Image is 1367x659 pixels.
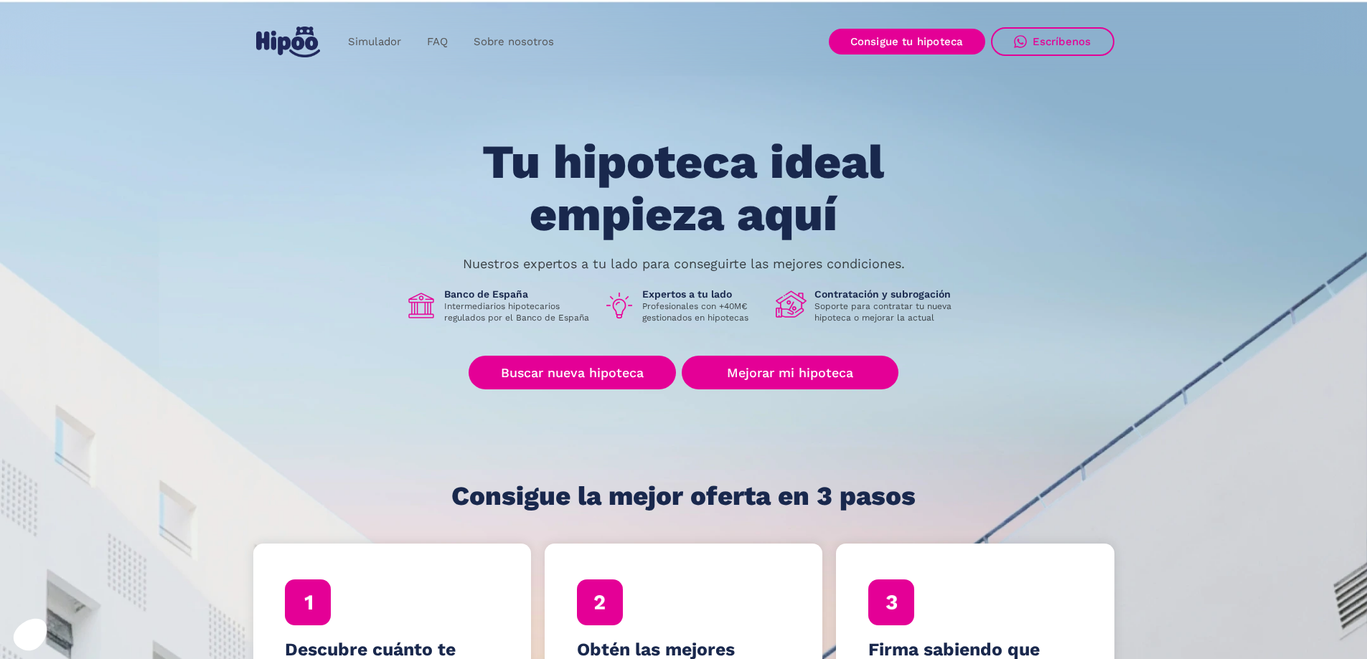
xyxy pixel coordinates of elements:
[829,29,985,54] a: Consigue tu hipoteca
[253,21,324,63] a: home
[642,300,764,323] p: Profesionales con +40M€ gestionados en hipotecas
[642,288,764,300] h1: Expertos a tu lado
[814,300,962,323] p: Soporte para contratar tu nueva hipoteca o mejorar la actual
[444,288,592,300] h1: Banco de España
[451,482,916,511] h1: Consigue la mejor oferta en 3 pasos
[682,356,898,389] a: Mejorar mi hipoteca
[991,27,1114,56] a: Escríbenos
[414,28,461,56] a: FAQ
[335,28,414,56] a: Simulador
[814,288,962,300] h1: Contratación y subrogación
[1033,35,1091,48] div: Escríbenos
[444,300,592,323] p: Intermediarios hipotecarios regulados por el Banco de España
[411,136,955,240] h1: Tu hipoteca ideal empieza aquí
[463,258,905,270] p: Nuestros expertos a tu lado para conseguirte las mejores condiciones.
[469,356,676,389] a: Buscar nueva hipoteca
[461,28,567,56] a: Sobre nosotros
